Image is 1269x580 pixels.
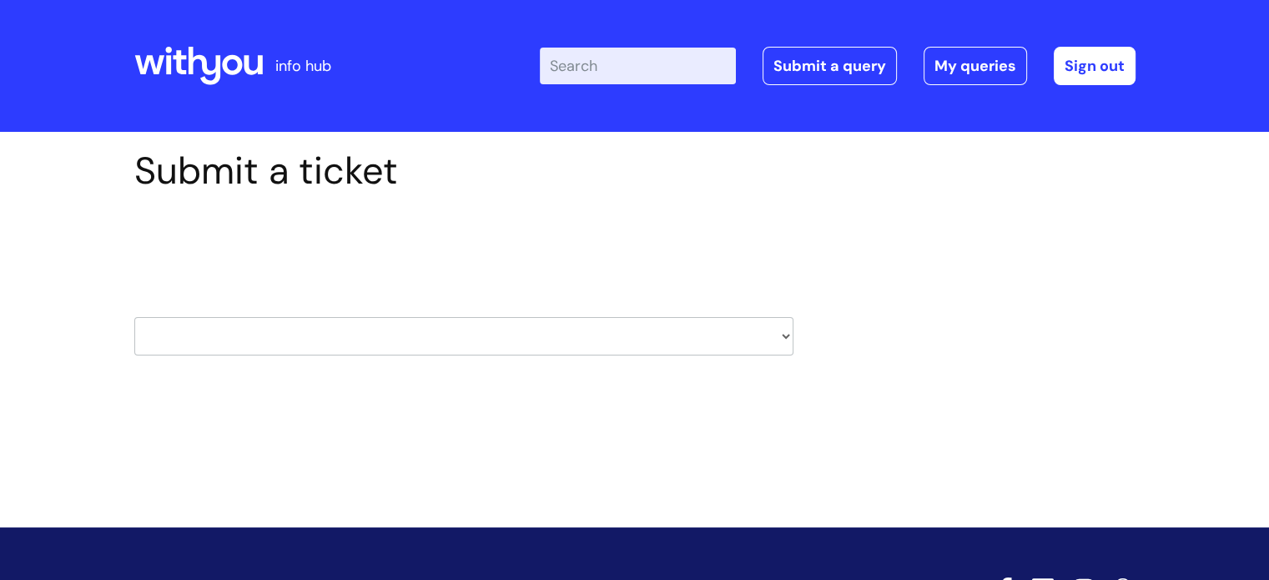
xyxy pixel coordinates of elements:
input: Search [540,48,736,84]
h2: Select issue type [134,232,793,263]
a: My queries [924,47,1027,85]
a: Submit a query [763,47,897,85]
a: Sign out [1054,47,1136,85]
p: info hub [275,53,331,79]
h1: Submit a ticket [134,149,793,194]
div: | - [540,47,1136,85]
